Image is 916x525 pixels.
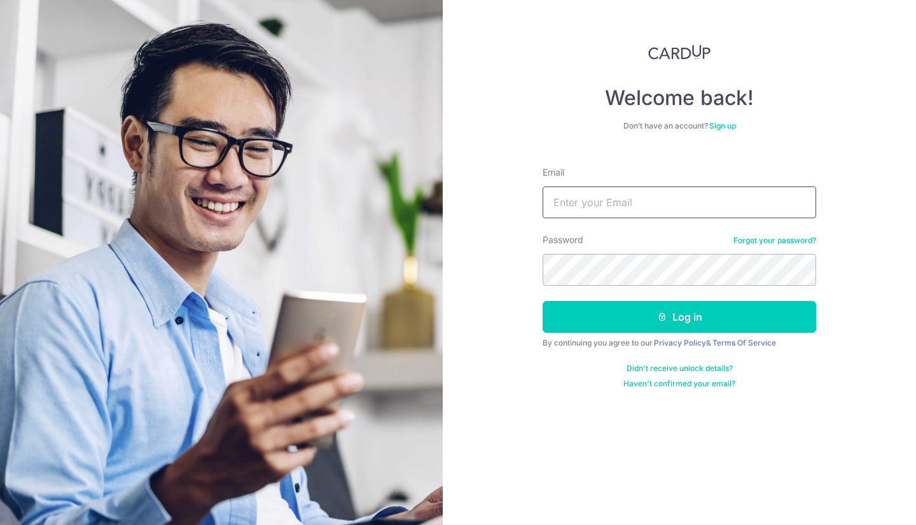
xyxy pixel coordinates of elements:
[543,234,583,246] label: Password
[627,363,733,374] a: Didn't receive unlock details?
[709,121,736,130] a: Sign up
[543,301,816,333] button: Log in
[733,235,816,246] a: Forgot your password?
[623,379,735,389] a: Haven't confirmed your email?
[648,45,711,60] img: CardUp Logo
[543,186,816,218] input: Enter your Email
[654,338,706,347] a: Privacy Policy
[543,121,816,131] div: Don’t have an account?
[543,338,816,348] div: By continuing you agree to our &
[712,338,776,347] a: Terms Of Service
[543,166,564,179] label: Email
[543,85,816,111] h4: Welcome back!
